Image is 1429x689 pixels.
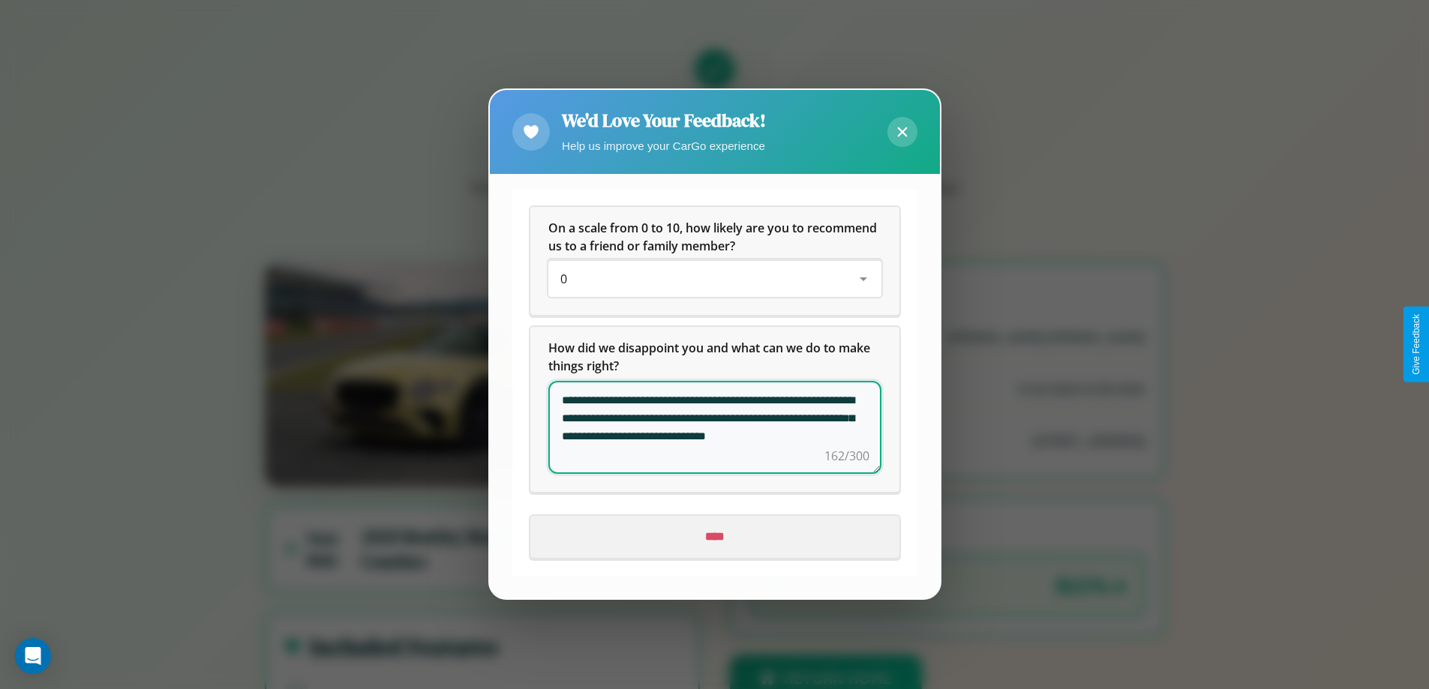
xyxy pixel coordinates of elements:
div: 162/300 [824,448,869,466]
div: On a scale from 0 to 10, how likely are you to recommend us to a friend or family member? [548,262,881,298]
div: Open Intercom Messenger [15,638,51,674]
h5: On a scale from 0 to 10, how likely are you to recommend us to a friend or family member? [548,220,881,256]
p: Help us improve your CarGo experience [562,136,766,156]
div: On a scale from 0 to 10, how likely are you to recommend us to a friend or family member? [530,208,899,316]
span: How did we disappoint you and what can we do to make things right? [548,340,873,375]
div: Give Feedback [1411,314,1421,375]
span: On a scale from 0 to 10, how likely are you to recommend us to a friend or family member? [548,220,880,255]
span: 0 [560,271,567,288]
h2: We'd Love Your Feedback! [562,108,766,133]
